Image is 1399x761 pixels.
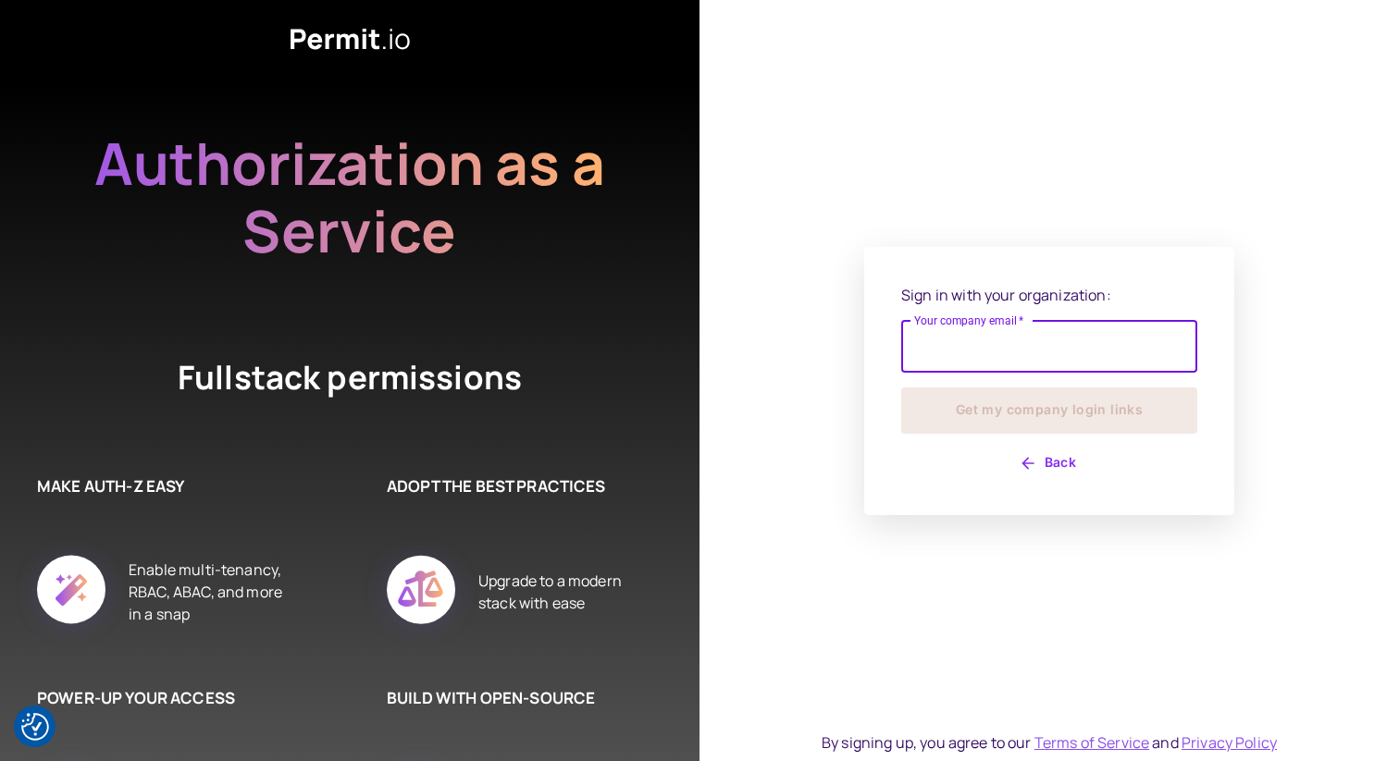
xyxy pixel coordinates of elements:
[129,534,294,649] div: Enable multi-tenancy, RBAC, ABAC, and more in a snap
[35,129,664,264] h2: Authorization as a Service
[901,448,1197,478] button: Back
[21,713,49,741] img: Revisit consent button
[37,686,294,710] h6: POWER-UP YOUR ACCESS
[478,534,644,649] div: Upgrade to a modern stack with ease
[387,474,644,498] h6: ADOPT THE BEST PRACTICES
[914,313,1024,328] label: Your company email
[901,284,1197,306] p: Sign in with your organization:
[21,713,49,741] button: Consent Preferences
[387,686,644,710] h6: BUILD WITH OPEN-SOURCE
[1182,732,1277,753] a: Privacy Policy
[109,355,590,400] h4: Fullstack permissions
[822,731,1277,754] div: By signing up, you agree to our and
[901,387,1197,434] button: Get my company login links
[37,474,294,498] h6: MAKE AUTH-Z EASY
[1034,732,1149,753] a: Terms of Service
